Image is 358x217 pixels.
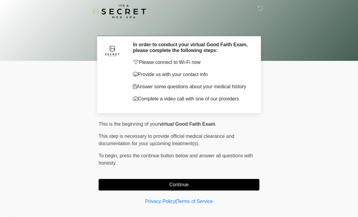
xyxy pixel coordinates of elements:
p: Please connect to Wi-Fi now [133,59,250,66]
p: Answer some questions about your medical history [133,83,250,90]
img: It's A Secret Med Spa Logo [93,5,146,18]
strong: virtual Good Faith Exam [159,121,215,127]
span: . [215,121,216,127]
a: | [175,199,177,204]
p: Complete a video call with one of our providers [133,95,250,103]
a: Terms of Service [177,199,213,204]
img: Agent Avatar [103,42,121,60]
span: This step is necessary to provide official medical clearance and documentation for your upcoming ... [99,134,234,146]
h2: In order to conduct your virtual Good Faith Exam, please complete the following steps: [133,42,250,53]
a: Privacy Policy [145,199,176,204]
button: Continue [99,179,259,191]
span: To begin, [99,153,120,158]
span: press the continue button below and answer all questions with honesty. [99,153,253,166]
h1: ‎ ‎ [94,22,264,33]
span: This is the beginning of your [99,121,159,127]
p: Provide us with your contact info [133,71,250,78]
